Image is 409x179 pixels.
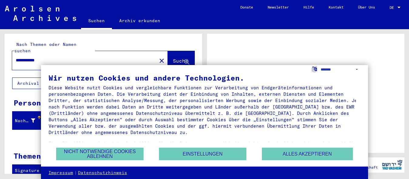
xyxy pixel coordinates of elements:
button: Archival tree units [12,77,76,89]
img: yv_logo.png [381,157,404,172]
img: Arolsen_neg.svg [5,6,76,21]
div: Themen [14,150,41,161]
a: Suchen [81,13,112,29]
div: Signature [15,166,56,176]
div: Nachname [15,118,35,124]
button: Einstellungen [159,148,246,160]
div: Diese Website nutzt Cookies und vergleichbare Funktionen zur Verarbeitung von Endgeräteinformatio... [49,84,360,136]
mat-icon: close [158,57,165,64]
div: Signature [15,167,49,174]
select: Sprache auswählen [321,65,360,74]
div: Personen [14,97,50,108]
span: DE [390,5,396,10]
a: Datenschutzhinweis [78,170,127,176]
div: Nachname [15,116,43,126]
button: Suche [168,51,194,70]
span: Suche [173,58,188,64]
div: Wir nutzen Cookies und andere Technologien. [49,74,360,81]
button: Nicht notwendige Cookies ablehnen [56,148,144,160]
a: Impressum [49,170,73,176]
button: Alles akzeptieren [262,148,353,160]
mat-header-cell: Nachname [12,112,42,129]
mat-label: Nach Themen oder Namen suchen [14,42,76,53]
label: Sprache auswählen [311,66,318,72]
button: Clear [156,54,168,67]
a: Archiv erkunden [112,13,167,28]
